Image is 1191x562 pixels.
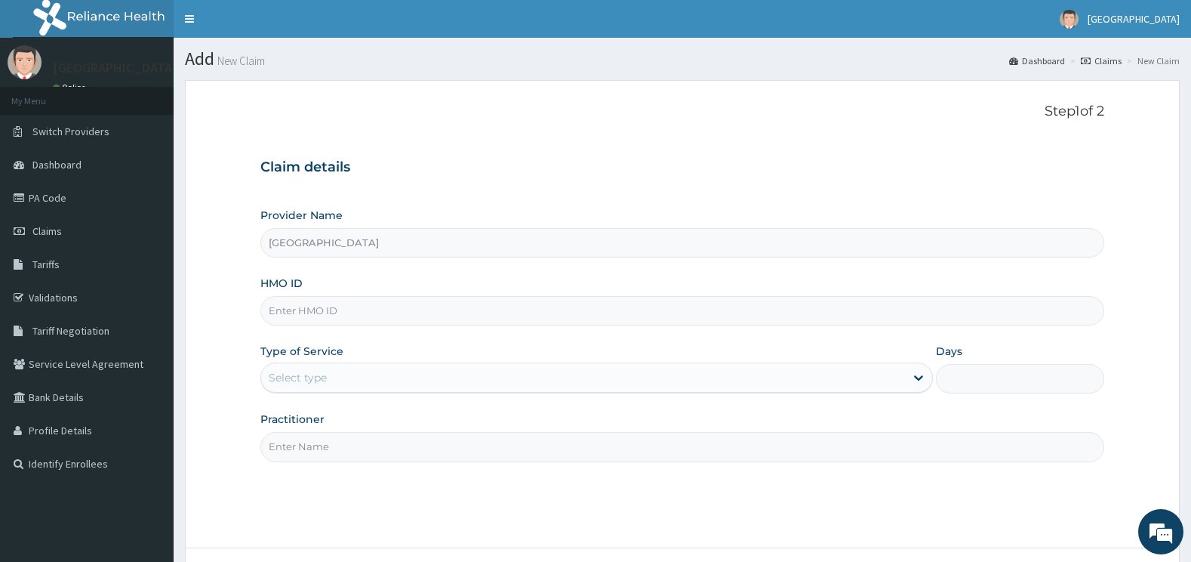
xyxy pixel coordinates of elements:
[1123,54,1180,67] li: New Claim
[32,258,60,271] span: Tariffs
[1060,10,1079,29] img: User Image
[32,125,109,138] span: Switch Providers
[8,45,42,79] img: User Image
[260,103,1105,120] p: Step 1 of 2
[269,370,327,385] div: Select type
[53,61,177,75] p: [GEOGRAPHIC_DATA]
[53,82,89,93] a: Online
[214,55,265,66] small: New Claim
[32,158,82,171] span: Dashboard
[936,344,962,359] label: Days
[260,344,343,359] label: Type of Service
[185,49,1180,69] h1: Add
[1009,54,1065,67] a: Dashboard
[1081,54,1122,67] a: Claims
[260,432,1105,462] input: Enter Name
[260,159,1105,176] h3: Claim details
[32,324,109,338] span: Tariff Negotiation
[1088,12,1180,26] span: [GEOGRAPHIC_DATA]
[260,412,325,427] label: Practitioner
[260,208,343,223] label: Provider Name
[260,296,1105,326] input: Enter HMO ID
[32,224,62,238] span: Claims
[260,276,303,291] label: HMO ID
